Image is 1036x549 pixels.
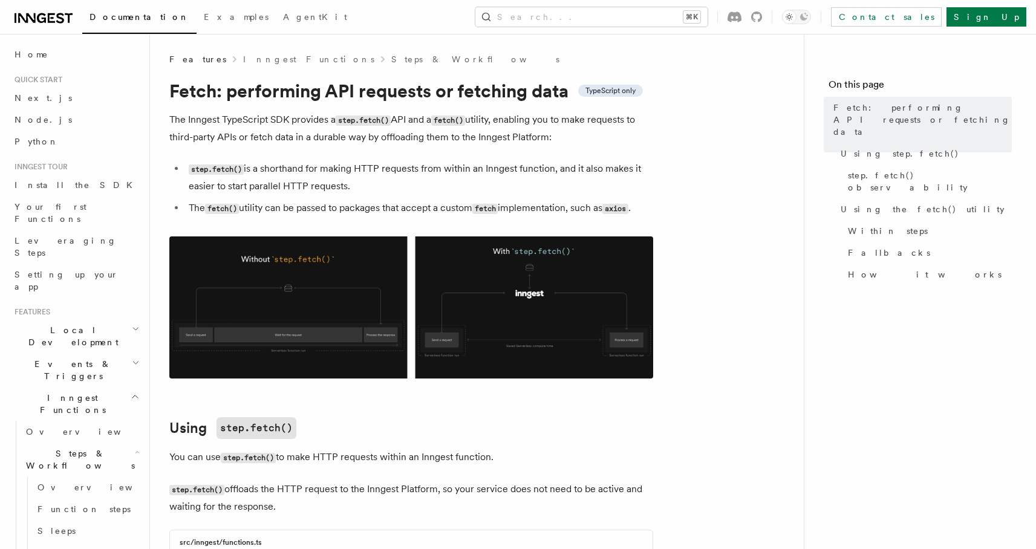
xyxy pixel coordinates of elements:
a: Node.js [10,109,142,131]
kbd: ⌘K [683,11,700,23]
li: is a shorthand for making HTTP requests from within an Inngest function, and it also makes it eas... [185,160,653,195]
span: Node.js [15,115,72,125]
a: Setting up your app [10,264,142,297]
a: step.fetch() observability [843,164,1012,198]
button: Search...⌘K [475,7,708,27]
span: Within steps [848,225,928,237]
p: offloads the HTTP request to the Inngest Platform, so your service does not need to be active and... [169,481,653,515]
code: fetch() [205,204,239,214]
h1: Fetch: performing API requests or fetching data [169,80,653,102]
a: Usingstep.fetch() [169,417,296,439]
span: Examples [204,12,269,22]
code: step.fetch() [221,453,276,463]
span: Using step.fetch() [841,148,959,160]
a: Sleeps [33,520,142,542]
span: Features [10,307,50,317]
span: Home [15,48,48,60]
code: fetch() [431,115,465,126]
span: Function steps [37,504,131,514]
code: step.fetch() [169,485,224,495]
span: Documentation [90,12,189,22]
span: step.fetch() observability [848,169,1012,193]
img: Using Fetch offloads the HTTP request to the Inngest Platform [169,236,653,378]
button: Toggle dark mode [782,10,811,24]
span: Your first Functions [15,202,86,224]
span: Leveraging Steps [15,236,117,258]
a: Using the fetch() utility [836,198,1012,220]
a: Home [10,44,142,65]
p: The Inngest TypeScript SDK provides a API and a utility, enabling you to make requests to third-p... [169,111,653,146]
a: Sign Up [946,7,1026,27]
a: Install the SDK [10,174,142,196]
button: Steps & Workflows [21,443,142,476]
a: Your first Functions [10,196,142,230]
span: Sleeps [37,526,76,536]
code: axios [602,204,628,214]
h4: On this page [829,77,1012,97]
span: Using the fetch() utility [841,203,1005,215]
span: Overview [37,482,162,492]
span: Events & Triggers [10,358,132,382]
button: Local Development [10,319,142,353]
a: Leveraging Steps [10,230,142,264]
a: Overview [33,476,142,498]
h3: src/inngest/functions.ts [180,538,262,547]
code: fetch [472,204,498,214]
a: AgentKit [276,4,354,33]
li: The utility can be passed to packages that accept a custom implementation, such as . [185,200,653,217]
a: Contact sales [831,7,942,27]
code: step.fetch() [217,417,296,439]
span: Setting up your app [15,270,119,291]
code: step.fetch() [189,164,244,175]
a: Examples [197,4,276,33]
button: Events & Triggers [10,353,142,387]
span: Overview [26,427,151,437]
a: Next.js [10,87,142,109]
a: How it works [843,264,1012,285]
a: Documentation [82,4,197,34]
span: Fetch: performing API requests or fetching data [833,102,1012,138]
a: Python [10,131,142,152]
a: Overview [21,421,142,443]
span: How it works [848,268,1002,281]
span: Fallbacks [848,247,930,259]
span: Next.js [15,93,72,103]
code: step.fetch() [336,115,391,126]
a: Fetch: performing API requests or fetching data [829,97,1012,143]
a: Within steps [843,220,1012,242]
span: Inngest tour [10,162,68,172]
span: Quick start [10,75,62,85]
span: Local Development [10,324,132,348]
a: Fallbacks [843,242,1012,264]
button: Inngest Functions [10,387,142,421]
a: Using step.fetch() [836,143,1012,164]
span: TypeScript only [585,86,636,96]
p: You can use to make HTTP requests within an Inngest function. [169,449,653,466]
a: Steps & Workflows [391,53,559,65]
a: Function steps [33,498,142,520]
span: Python [15,137,59,146]
span: Steps & Workflows [21,447,135,472]
span: AgentKit [283,12,347,22]
span: Inngest Functions [10,392,131,416]
span: Features [169,53,226,65]
a: Inngest Functions [243,53,374,65]
span: Install the SDK [15,180,140,190]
